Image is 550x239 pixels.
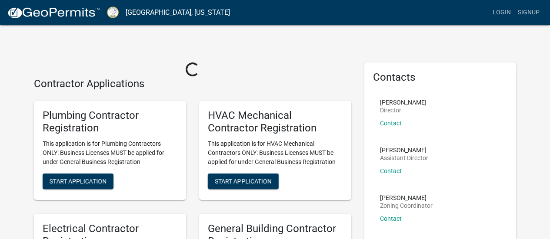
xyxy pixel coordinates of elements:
[34,78,351,90] h4: Contractor Applications
[489,4,514,21] a: Login
[126,5,230,20] a: [GEOGRAPHIC_DATA], [US_STATE]
[373,71,508,84] h5: Contacts
[380,120,402,127] a: Contact
[43,174,113,189] button: Start Application
[50,178,107,185] span: Start Application
[514,4,543,21] a: Signup
[43,139,177,167] p: This application is for Plumbing Contractors ONLY: Business Licenses MUST be applied for under Ge...
[208,109,343,134] h5: HVAC Mechanical Contractor Registration
[380,99,427,105] p: [PERSON_NAME]
[215,178,272,185] span: Start Application
[380,203,433,209] p: Zoning Coordinator
[380,155,428,161] p: Assistant Director
[107,7,119,18] img: Putnam County, Georgia
[380,195,433,201] p: [PERSON_NAME]
[380,167,402,174] a: Contact
[380,147,428,153] p: [PERSON_NAME]
[208,139,343,167] p: This application is for HVAC Mechanical Contractors ONLY: Business Licenses MUST be applied for u...
[380,215,402,222] a: Contact
[43,109,177,134] h5: Plumbing Contractor Registration
[380,107,427,113] p: Director
[208,174,279,189] button: Start Application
